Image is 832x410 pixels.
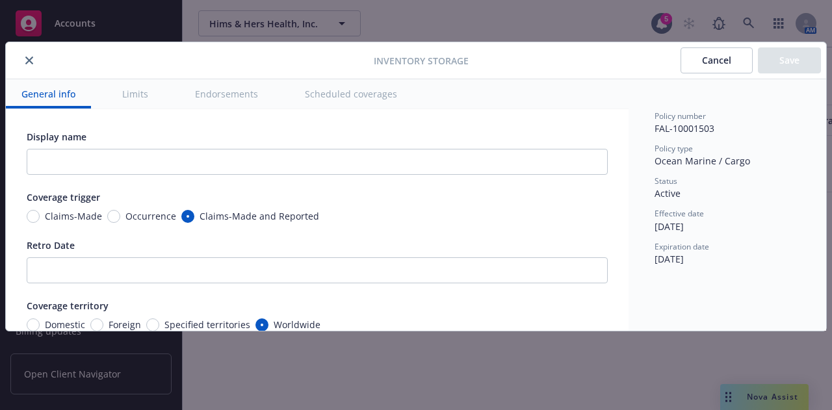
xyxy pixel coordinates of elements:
button: Endorsements [179,79,274,109]
span: Specified territories [164,318,250,331]
span: Status [655,175,677,186]
button: General info [6,79,91,109]
span: FAL-10001503 [655,122,714,135]
input: Domestic [27,318,40,331]
input: Claims-Made [27,210,40,223]
span: Foreign [109,318,141,331]
input: Specified territories [146,318,159,331]
button: close [21,53,37,68]
input: Occurrence [107,210,120,223]
span: Claims-Made [45,209,102,223]
span: Coverage territory [27,300,109,312]
input: Claims-Made and Reported [181,210,194,223]
span: Display name [27,131,86,143]
span: Domestic [45,318,85,331]
span: Worldwide [274,318,320,331]
input: Foreign [90,318,103,331]
input: Worldwide [255,318,268,331]
span: Claims-Made and Reported [200,209,319,223]
span: Coverage trigger [27,191,100,203]
span: [DATE] [655,220,684,233]
span: Expiration date [655,241,709,252]
span: Retro Date [27,239,75,251]
span: Inventory Storage [374,54,469,68]
span: Policy number [655,110,706,122]
span: Ocean Marine / Cargo [655,155,750,167]
span: Active [655,187,681,199]
button: Scheduled coverages [289,79,413,109]
button: Limits [107,79,164,109]
span: [DATE] [655,253,684,265]
button: Cancel [681,47,753,73]
span: Occurrence [125,209,176,223]
span: Effective date [655,208,704,219]
span: Policy type [655,143,693,154]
